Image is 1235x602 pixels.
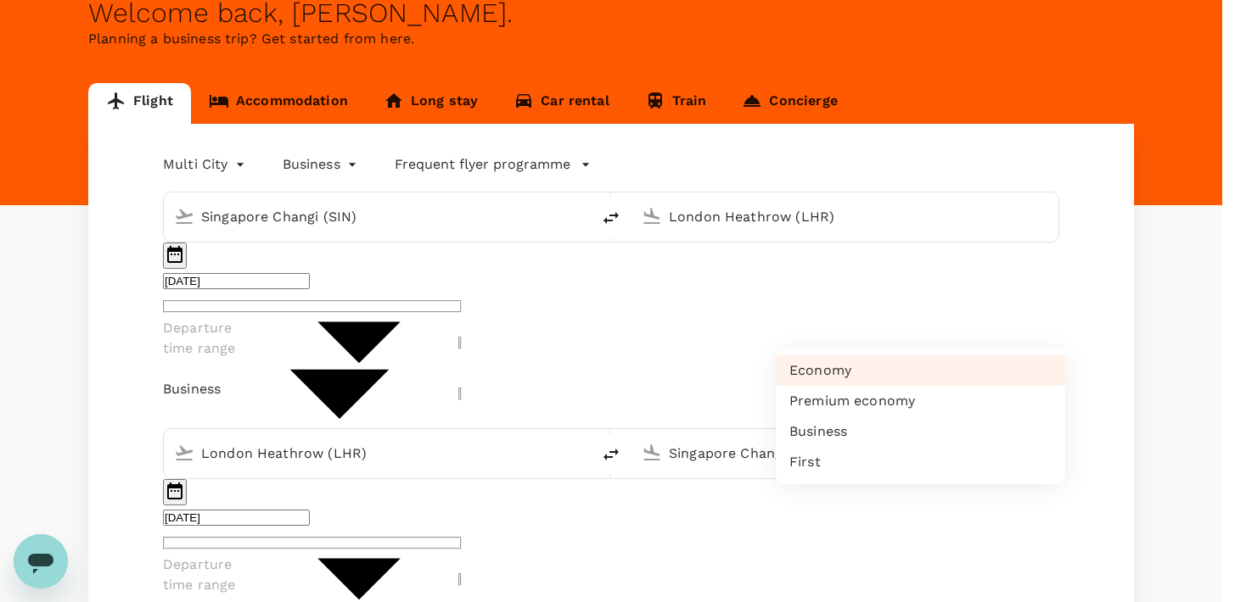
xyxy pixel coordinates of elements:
[776,416,1065,447] li: Business
[88,83,191,124] a: Flight
[591,434,632,475] button: delete
[88,29,1134,49] p: Planning a business trip? Get started from here.
[163,555,260,595] p: Departure time range
[163,151,249,178] div: Multi City
[283,151,361,178] div: Business
[366,83,496,124] a: Long stay
[579,451,582,454] button: Open
[627,83,725,124] a: Train
[163,510,310,526] input: Travel date
[395,154,570,175] p: Frequent flyer programme
[724,83,855,124] a: Concierge
[163,318,260,359] p: Departure time range
[776,447,1065,477] li: First
[163,479,187,505] button: Choose date, selected date is Feb 12, 2026
[201,440,555,466] input: Depart from
[669,203,1023,230] input: Going to
[776,386,1065,416] li: Premium economy
[776,355,1065,386] li: Economy
[669,440,1023,466] input: Going to
[591,198,632,238] button: delete
[191,83,366,124] a: Accommodation
[1047,215,1050,218] button: Open
[14,534,68,588] iframe: Button to launch messaging window
[163,242,187,269] button: Choose date, selected date is Feb 6, 2026
[163,273,310,289] input: Travel date
[496,83,627,124] a: Car rental
[201,203,555,230] input: Depart from
[163,379,221,399] div: Business
[579,215,582,218] button: Open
